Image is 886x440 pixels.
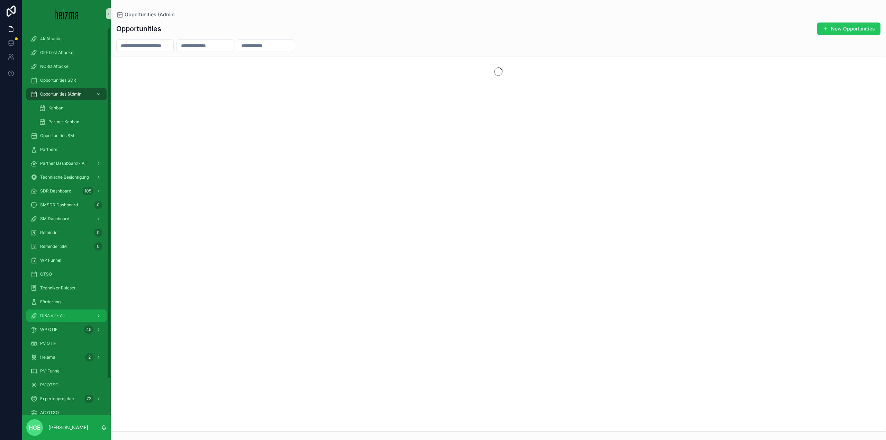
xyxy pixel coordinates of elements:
[26,393,107,405] a: Expertenprojekte73
[26,323,107,336] a: WP OTIF45
[40,78,76,83] span: Opportunities SDR
[40,91,81,97] span: Opportunities (Admin
[817,23,880,35] button: New Opportunities
[40,161,87,166] span: Partner Dashboard - All
[40,368,61,374] span: PV-Funnel
[48,119,79,125] span: Partner Kanban
[26,88,107,100] a: Opportunities (Admin
[26,74,107,87] a: Opportunities SDR
[94,228,102,237] div: 0
[116,11,174,18] a: Opportunities (Admin
[85,353,93,361] div: 2
[26,157,107,170] a: Partner Dashboard - All
[26,213,107,225] a: SM Dashboard
[125,11,174,18] span: Opportunities (Admin
[22,28,111,415] div: scrollable content
[26,379,107,391] a: PV OTSO
[26,351,107,363] a: Heiama2
[35,116,107,128] a: Partner Kanban
[26,60,107,73] a: NORD Attacke
[40,216,69,222] span: SM Dashboard
[26,309,107,322] a: DiBA v2 - All
[84,395,93,403] div: 73
[26,268,107,280] a: OTSO
[26,199,107,211] a: SMSDR Dashboard0
[40,147,57,152] span: Partners
[26,365,107,377] a: PV-Funnel
[40,271,52,277] span: OTSO
[40,244,67,249] span: Reminder SM
[40,382,58,388] span: PV OTSO
[55,8,79,19] img: App logo
[40,354,55,360] span: Heiama
[26,406,107,419] a: AC OTSO
[40,174,89,180] span: Technische Besichtigung
[40,258,61,263] span: WP Funnel
[48,105,63,111] span: Kanban
[94,242,102,251] div: 0
[40,396,74,402] span: Expertenprojekte
[26,46,107,59] a: Old-Lost Attacke
[48,424,88,431] p: [PERSON_NAME]
[40,64,69,69] span: NORD Attacke
[116,24,161,34] h1: Opportunities
[94,201,102,209] div: 0
[40,202,78,208] span: SMSDR Dashboard
[40,230,59,235] span: Reminder
[40,36,62,42] span: 4k Attacke
[40,285,75,291] span: Techniker Ruleset
[40,188,71,194] span: SDR Dashboard
[40,327,57,332] span: WP OTIF
[40,313,65,318] span: DiBA v2 - All
[26,337,107,350] a: PV OTIF
[26,282,107,294] a: Techniker Ruleset
[26,171,107,183] a: Technische Besichtigung
[29,423,40,432] span: HGE
[40,50,73,55] span: Old-Lost Attacke
[26,129,107,142] a: Opportunities SM
[82,187,93,195] div: 105
[35,102,107,114] a: Kanban
[40,299,61,305] span: Förderung
[26,143,107,156] a: Partners
[26,33,107,45] a: 4k Attacke
[26,185,107,197] a: SDR Dashboard105
[26,226,107,239] a: Reminder0
[26,296,107,308] a: Förderung
[84,325,93,334] div: 45
[40,410,59,415] span: AC OTSO
[40,133,74,138] span: Opportunities SM
[40,341,56,346] span: PV OTIF
[26,240,107,253] a: Reminder SM0
[26,254,107,267] a: WP Funnel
